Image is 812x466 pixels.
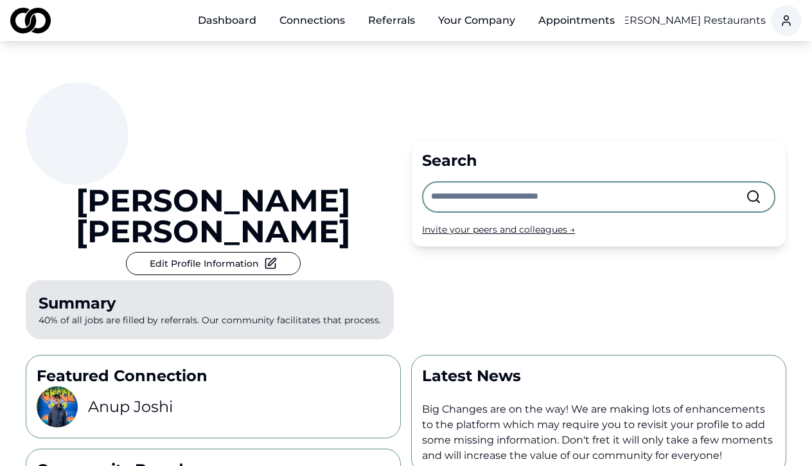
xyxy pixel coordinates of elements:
div: Invite your peers and colleagues → [422,223,775,236]
nav: Main [188,8,625,33]
img: 695f7afe-29df-4ea2-bdb2-869a7222f350-20201119_WR_GTF_-45-profile_picture.jpg [37,386,78,427]
p: Featured Connection [37,366,390,386]
a: Referrals [358,8,425,33]
img: logo [10,8,51,33]
button: Your Company [428,8,525,33]
div: Search [422,150,775,171]
a: Dashboard [188,8,267,33]
h3: Anup Joshi [88,397,173,417]
a: Connections [269,8,355,33]
div: Summary [39,293,381,314]
button: Chef [PERSON_NAME] Restaurants [586,13,766,28]
button: Edit Profile Information [126,252,301,275]
a: [PERSON_NAME] [PERSON_NAME] [26,185,401,247]
p: Latest News [422,366,775,386]
a: Appointments [528,8,625,33]
p: 40% of all jobs are filled by referrals. Our community facilitates that process. [26,280,394,339]
p: Big Changes are on the way! We are making lots of enhancements to the platform which may require ... [422,402,775,463]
